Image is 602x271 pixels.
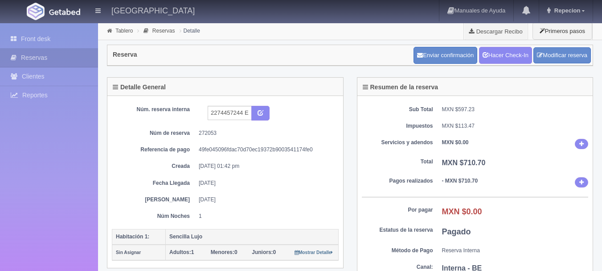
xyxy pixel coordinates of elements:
dt: Pagos realizados [362,177,433,185]
dt: Núm. reserva interna [119,106,190,113]
dt: Total [362,158,433,166]
a: Mostrar Detalle [295,249,333,255]
strong: Juniors: [252,249,273,255]
span: 0 [252,249,276,255]
span: 1 [169,249,194,255]
img: Getabed [49,8,80,15]
button: Primeros pasos [532,22,592,40]
dt: Impuestos [362,122,433,130]
dd: MXN $113.47 [442,122,589,130]
span: 0 [211,249,238,255]
dd: 1 [199,213,332,220]
strong: Menores: [211,249,234,255]
dt: Referencia de pago [119,146,190,154]
b: MXN $710.70 [442,159,486,167]
dt: Por pagar [362,206,433,214]
a: Modificar reserva [533,47,591,64]
dt: Núm Noches [119,213,190,220]
dt: Servicios y adendos [362,139,433,146]
dt: Creada [119,163,190,170]
a: Reservas [152,28,175,34]
small: Sin Asignar [116,250,141,255]
a: Descargar Recibo [464,22,528,40]
strong: Adultos: [169,249,191,255]
dt: Canal: [362,263,433,271]
h4: Detalle General [113,84,166,91]
img: Getabed [27,3,45,20]
b: MXN $0.00 [442,207,482,216]
dd: [DATE] 01:42 pm [199,163,332,170]
dd: MXN $597.23 [442,106,589,113]
li: Detalle [177,26,202,35]
th: Sencilla Lujo [166,229,339,245]
dd: [DATE] [199,196,332,204]
dd: Reserva Interna [442,247,589,254]
h4: [GEOGRAPHIC_DATA] [111,4,195,16]
dt: Método de Pago [362,247,433,254]
small: Mostrar Detalle [295,250,333,255]
b: MXN $0.00 [442,139,469,146]
dt: Sub Total [362,106,433,113]
h4: Reserva [113,51,137,58]
dd: 272053 [199,129,332,137]
dt: Estatus de la reserva [362,226,433,234]
dd: [DATE] [199,179,332,187]
b: Habitación 1: [116,233,149,240]
dt: [PERSON_NAME] [119,196,190,204]
b: Pagado [442,227,471,236]
dt: Núm de reserva [119,129,190,137]
b: - MXN $710.70 [442,178,478,184]
span: Repecion [552,7,581,14]
h4: Resumen de la reserva [363,84,438,91]
a: Tablero [115,28,133,34]
button: Enviar confirmación [414,47,477,64]
dd: 49fe045096fdac70d70ec19372b9003541174fe0 [199,146,332,154]
a: Hacer Check-In [479,47,532,64]
dt: Fecha Llegada [119,179,190,187]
